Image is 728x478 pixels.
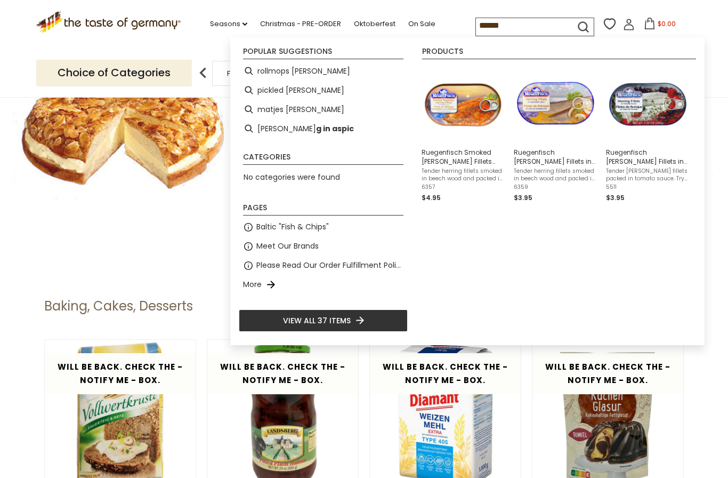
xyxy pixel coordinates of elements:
[260,18,341,30] a: Christmas - PRE-ORDER
[283,315,351,326] span: View all 37 items
[422,168,505,182] span: Tender herring fillets smoked in beech wood and packed in vegetable oil, seasoned with peppers an...
[239,237,408,256] li: Meet Our Brands
[36,60,192,86] p: Choice of Categories
[602,61,694,208] li: Ruegenfisch Herring Fillets in Tomato Sauce,7.05 oz.
[243,47,403,59] li: Popular suggestions
[422,193,441,202] span: $4.95
[606,148,690,166] span: Ruegenfisch [PERSON_NAME] Fillets in Tomato Sauce,7.05 oz.
[244,172,340,182] span: No categories were found
[239,218,408,237] li: Baltic "Fish & Chips"
[425,66,502,143] img: Herring fillets with peppercorns in natural juices
[509,61,602,208] li: Ruegenfisch Herring Fillets in Mushroom Sauce, 7.05 oz.
[239,61,408,81] li: rollmops herring
[239,256,408,275] li: Please Read Our Order Fulfillment Policies
[210,18,247,30] a: Seasons
[422,47,696,59] li: Products
[514,168,597,182] span: Tender herring fillets smoked in beech wood and packed in vegetable oil and mushroom cream soup a...
[606,168,690,182] span: Tender [PERSON_NAME] fillets packed in tomato sauce. Try this favorite German delicacy chilled as...
[239,119,408,138] li: herring in aspic
[417,61,509,208] li: Ruegenfisch Smoked Herring Fillets with Peppercorns, 7.05 oz.
[606,66,690,203] a: Rugenfisch Herring Fillets in Tomato SauceRuegenfisch [PERSON_NAME] Fillets in Tomato Sauce,7.05 ...
[422,66,505,203] a: Herring fillets with peppercorns in natural juicesRuegenfisch Smoked [PERSON_NAME] Fillets with P...
[606,184,690,191] span: 5511
[243,204,403,216] li: Pages
[243,153,403,165] li: Categories
[422,184,505,191] span: 6357
[239,275,408,294] li: More
[637,18,682,34] button: $0.00
[609,66,686,143] img: Rugenfisch Herring Fillets in Tomato Sauce
[256,259,403,272] a: Please Read Our Order Fulfillment Policies
[514,66,597,203] a: Ruegenfisch [PERSON_NAME] Fillets in Mushroom Sauce, 7.05 oz.Tender herring fillets smoked in bee...
[44,298,193,314] h1: Baking, Cakes, Desserts
[606,193,625,202] span: $3.95
[354,18,395,30] a: Oktoberfest
[192,62,214,84] img: previous arrow
[408,18,435,30] a: On Sale
[239,100,408,119] li: matjes herring
[514,193,532,202] span: $3.95
[239,309,408,332] li: View all 37 items
[256,240,319,252] a: Meet Our Brands
[230,37,705,345] div: Instant Search Results
[256,221,329,233] a: Baltic "Fish & Chips"
[422,148,505,166] span: Ruegenfisch Smoked [PERSON_NAME] Fillets with Peppercorns, 7.05 oz.
[316,123,354,135] b: g in aspic
[514,184,597,191] span: 6359
[514,148,597,166] span: Ruegenfisch [PERSON_NAME] Fillets in Mushroom Sauce, 7.05 oz.
[658,19,676,28] span: $0.00
[239,81,408,100] li: pickled herring
[227,69,289,77] a: Food By Category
